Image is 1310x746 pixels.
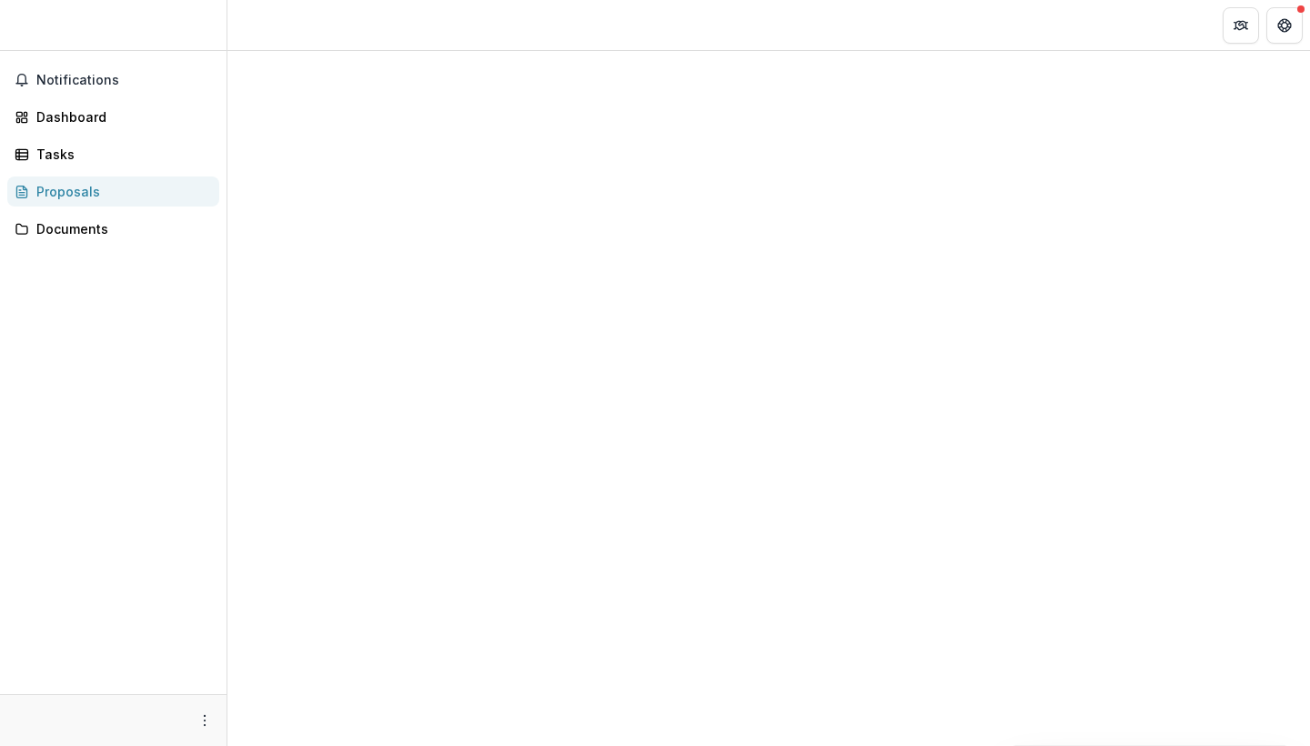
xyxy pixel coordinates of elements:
[7,66,219,95] button: Notifications
[36,107,205,126] div: Dashboard
[36,219,205,238] div: Documents
[7,176,219,207] a: Proposals
[194,710,216,731] button: More
[36,73,212,88] span: Notifications
[7,214,219,244] a: Documents
[36,182,205,201] div: Proposals
[7,139,219,169] a: Tasks
[1266,7,1303,44] button: Get Help
[1223,7,1259,44] button: Partners
[36,145,205,164] div: Tasks
[7,102,219,132] a: Dashboard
